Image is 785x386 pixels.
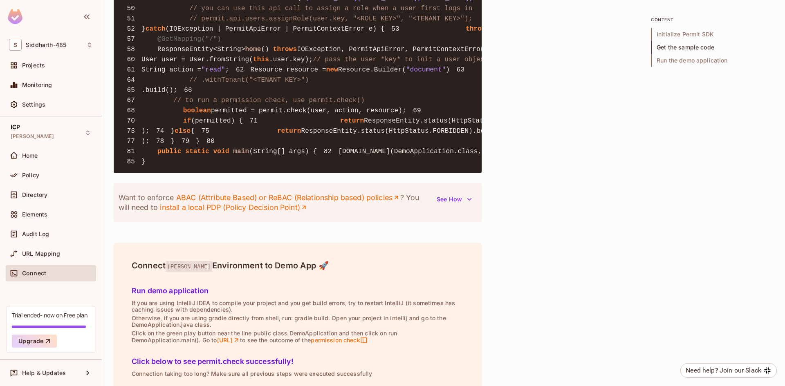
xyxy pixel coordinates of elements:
[22,172,39,178] span: Policy
[12,335,57,348] button: Upgrade
[217,337,240,344] a: [URL]
[297,46,484,53] span: IOException, PermitApiError, PermitContextError
[249,148,309,155] span: (String[] args)
[651,16,774,23] p: content
[183,117,191,125] span: if
[157,36,221,43] span: @GetMapping("/")
[446,66,450,74] span: )
[22,211,47,218] span: Elements
[120,75,141,85] span: 64
[211,107,406,114] span: permitted = permit.check(user, action, resource);
[175,136,196,146] span: 79
[22,101,45,108] span: Settings
[651,41,774,54] span: Get the sample code
[120,85,141,95] span: 65
[171,127,175,135] span: }
[120,4,141,13] span: 50
[183,107,211,114] span: boolean
[12,311,87,319] div: Trial ended- now on Free plan
[466,25,486,33] span: throw
[160,203,307,212] a: install a local PDP (Policy Decision Point)
[261,46,269,53] span: ()
[177,85,199,95] span: 66
[120,157,141,167] span: 85
[11,124,20,130] span: ICP
[146,25,166,33] span: catch
[120,65,141,75] span: 61
[273,46,297,53] span: throws
[132,300,464,313] p: If you are using IntelliJ IDEA to compile your project and you get build errors, try to restart I...
[406,66,446,74] span: "document"
[189,76,309,84] span: // .withTenant("<TENANT KEY>")
[176,193,400,203] a: ABAC (Attribute Based) or ReBAC (Relationship based) policies
[22,192,47,198] span: Directory
[120,136,141,146] span: 77
[651,54,774,67] span: Run the demo application
[22,82,52,88] span: Monitoring
[200,136,221,146] span: 80
[8,9,22,24] img: SReyMgAAAABJRU5ErkJggg==
[26,42,66,48] span: Workspace: Siddharth-485
[301,127,497,135] span: ResponseEntity.status(HttpStatus.FORBIDDEN).body(
[132,370,464,377] p: Connection taking too long? Make sure all previous steps were executed successfully
[120,55,141,65] span: 60
[245,46,261,53] span: home
[120,24,141,34] span: 52
[120,45,141,54] span: 58
[251,66,326,74] span: Resource resource =
[338,66,406,74] span: Resource.Builder(
[450,65,471,75] span: 63
[166,261,212,272] span: [PERSON_NAME]
[132,357,464,366] h5: Click below to see permit.check successfully!
[157,148,182,155] span: public
[313,148,317,155] span: {
[150,136,171,146] span: 78
[120,14,141,24] span: 51
[686,366,761,375] div: Need help? Join our Slack
[364,117,532,125] span: ResponseEntity.status(HttpStatus.OK).body(
[185,148,209,155] span: static
[326,66,338,74] span: new
[120,106,141,116] span: 68
[120,116,141,126] span: 70
[189,15,472,22] span: // permit.api.users.assignRole(user.key, "<ROLE KEY>", "<TENANT KEY>");
[253,56,269,63] span: this
[213,148,229,155] span: void
[189,5,472,12] span: // you can use this api call to assign a role when a user first logs in
[191,117,243,125] span: (permitted) {
[120,96,141,105] span: 67
[132,261,464,270] h4: Connect Environment to Demo App 🚀
[141,25,146,33] span: }
[340,117,364,125] span: return
[150,126,171,136] span: 74
[432,193,477,206] button: See How
[132,315,464,328] p: Otherwise, if you are using gradle directly from shell, run: gradle build. Open your project in i...
[311,337,368,344] span: permission check
[157,46,245,53] span: ResponseEntity<String>
[132,287,464,295] h5: Run demo application
[277,127,301,135] span: return
[119,193,432,212] p: Want to enforce ? You will need to
[9,39,22,51] span: S
[22,231,49,237] span: Audit Log
[195,126,216,136] span: 75
[120,126,141,136] span: 73
[175,127,191,135] span: else
[269,56,313,63] span: .user.key);
[120,147,141,156] span: 81
[313,56,536,63] span: // pass the user *key* to init a user object from string
[11,133,54,140] span: [PERSON_NAME]
[132,330,464,344] p: Click on the green play button near the line public class DemoApplication and then click on run D...
[233,148,249,155] span: main
[191,127,195,135] span: {
[141,56,253,63] span: User user = User.fromString(
[22,370,66,376] span: Help & Updates
[385,24,406,34] span: 53
[317,147,338,156] span: 82
[406,106,428,116] span: 69
[22,270,46,277] span: Connect
[22,152,38,159] span: Home
[651,28,774,41] span: Initialize Permit SDK
[173,97,365,104] span: // to run a permission check, use permit.check()
[201,66,225,74] span: "read"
